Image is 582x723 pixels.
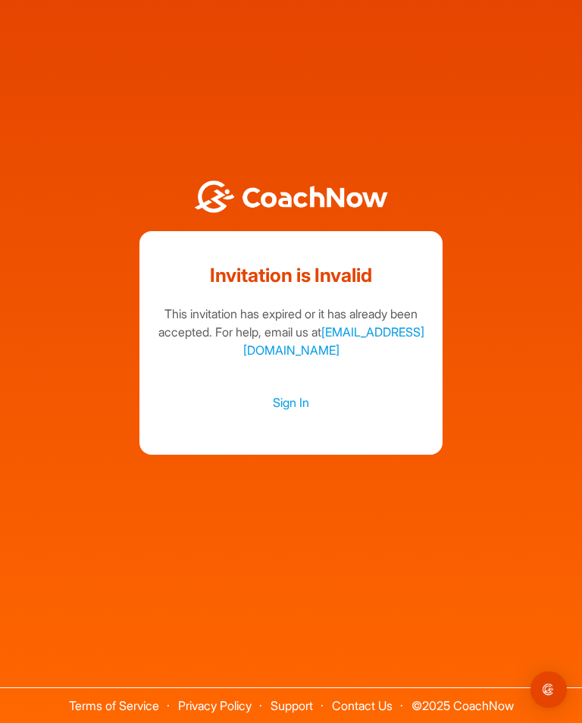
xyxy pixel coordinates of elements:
a: [EMAIL_ADDRESS][DOMAIN_NAME] [243,324,424,358]
a: Privacy Policy [178,698,252,713]
a: Contact Us [332,698,393,713]
a: Support [271,698,313,713]
div: Open Intercom Messenger [530,671,567,708]
a: Sign In [155,393,427,412]
img: BwLJSsUCoWCh5upNqxVrqldRgqLPVwmV24tXu5FoVAoFEpwwqQ3VIfuoInZCoVCoTD4vwADAC3ZFMkVEQFDAAAAAElFTkSuQmCC [192,180,390,213]
span: © 2025 CoachNow [404,688,521,712]
a: Terms of Service [69,698,159,713]
h1: Invitation is Invalid [155,261,427,290]
div: This invitation has expired or it has already been accepted. For help, email us at [155,305,427,359]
